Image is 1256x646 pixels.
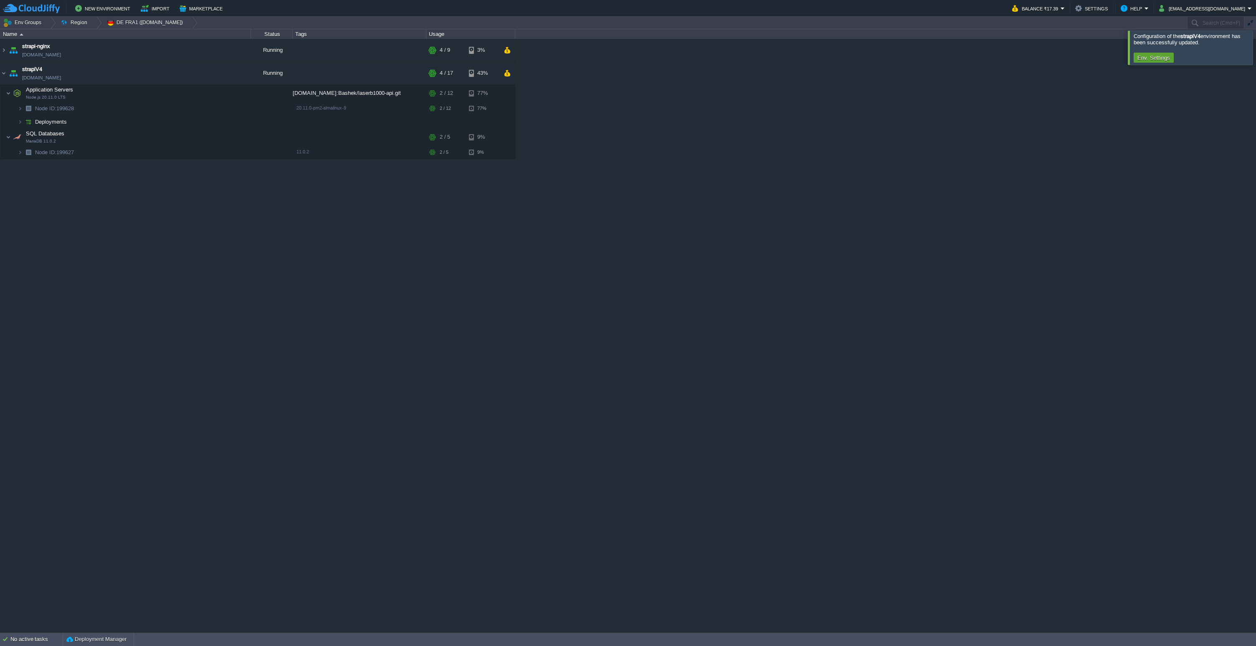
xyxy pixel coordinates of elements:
[25,86,74,93] a: Application ServersNode.js 20.11.0 LTS
[6,85,11,102] img: AMDAwAAAACH5BAEAAAAALAAAAAABAAEAAAICRAEAOw==
[34,105,75,112] span: 199628
[293,85,426,102] div: [DOMAIN_NAME]:Bashek/laserb1000-api.git
[34,118,68,125] a: Deployments
[251,39,293,61] div: Running
[469,85,496,102] div: 77%
[106,17,186,28] button: DE FRA1 ([DOMAIN_NAME])
[23,102,34,115] img: AMDAwAAAACH5BAEAAAAALAAAAAABAAEAAAICRAEAOw==
[35,149,56,155] span: Node ID:
[34,149,75,156] a: Node ID:199627
[1121,3,1145,13] button: Help
[25,130,66,137] a: SQL DatabasesMariaDB 11.0.2
[34,105,75,112] a: Node ID:199628
[1,29,251,39] div: Name
[469,146,496,159] div: 9%
[22,65,42,74] a: strapiV4
[18,102,23,115] img: AMDAwAAAACH5BAEAAAAALAAAAAABAAEAAAICRAEAOw==
[8,62,19,84] img: AMDAwAAAACH5BAEAAAAALAAAAAABAAEAAAICRAEAOw==
[22,42,50,51] a: strapi-nginx
[296,149,309,154] span: 11.0.2
[35,105,56,112] span: Node ID:
[296,105,346,110] span: 20.11.0-pm2-almalinux-9
[469,102,496,115] div: 77%
[18,115,23,128] img: AMDAwAAAACH5BAEAAAAALAAAAAABAAEAAAICRAEAOw==
[1135,54,1172,61] button: Env. Settings
[11,129,23,145] img: AMDAwAAAACH5BAEAAAAALAAAAAABAAEAAAICRAEAOw==
[440,62,453,84] div: 4 / 17
[26,95,66,100] span: Node.js 20.11.0 LTS
[0,39,7,61] img: AMDAwAAAACH5BAEAAAAALAAAAAABAAEAAAICRAEAOw==
[440,129,450,145] div: 2 / 5
[440,39,450,61] div: 4 / 9
[66,635,127,643] button: Deployment Manager
[1159,3,1248,13] button: [EMAIL_ADDRESS][DOMAIN_NAME]
[10,633,63,646] div: No active tasks
[34,149,75,156] span: 199627
[251,29,292,39] div: Status
[427,29,515,39] div: Usage
[61,17,90,28] button: Region
[469,129,496,145] div: 9%
[141,3,172,13] button: Import
[469,62,496,84] div: 43%
[1180,33,1200,39] b: strapiV4
[440,102,451,115] div: 2 / 12
[22,74,61,82] a: [DOMAIN_NAME]
[6,129,11,145] img: AMDAwAAAACH5BAEAAAAALAAAAAABAAEAAAICRAEAOw==
[20,33,23,36] img: AMDAwAAAACH5BAEAAAAALAAAAAABAAEAAAICRAEAOw==
[251,62,293,84] div: Running
[3,3,60,14] img: CloudJiffy
[8,39,19,61] img: AMDAwAAAACH5BAEAAAAALAAAAAABAAEAAAICRAEAOw==
[469,39,496,61] div: 3%
[0,62,7,84] img: AMDAwAAAACH5BAEAAAAALAAAAAABAAEAAAICRAEAOw==
[1012,3,1061,13] button: Balance ₹17.39
[25,86,74,93] span: Application Servers
[23,115,34,128] img: AMDAwAAAACH5BAEAAAAALAAAAAABAAEAAAICRAEAOw==
[23,146,34,159] img: AMDAwAAAACH5BAEAAAAALAAAAAABAAEAAAICRAEAOw==
[1075,3,1110,13] button: Settings
[1134,33,1241,46] span: Configuration of the environment has been successfully updated.
[3,17,44,28] button: Env Groups
[180,3,225,13] button: Marketplace
[11,85,23,102] img: AMDAwAAAACH5BAEAAAAALAAAAAABAAEAAAICRAEAOw==
[75,3,133,13] button: New Environment
[22,51,61,59] a: [DOMAIN_NAME]
[293,29,426,39] div: Tags
[1221,613,1248,638] iframe: chat widget
[440,146,448,159] div: 2 / 5
[25,130,66,137] span: SQL Databases
[26,139,56,144] span: MariaDB 11.0.2
[440,85,453,102] div: 2 / 12
[18,146,23,159] img: AMDAwAAAACH5BAEAAAAALAAAAAABAAEAAAICRAEAOw==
